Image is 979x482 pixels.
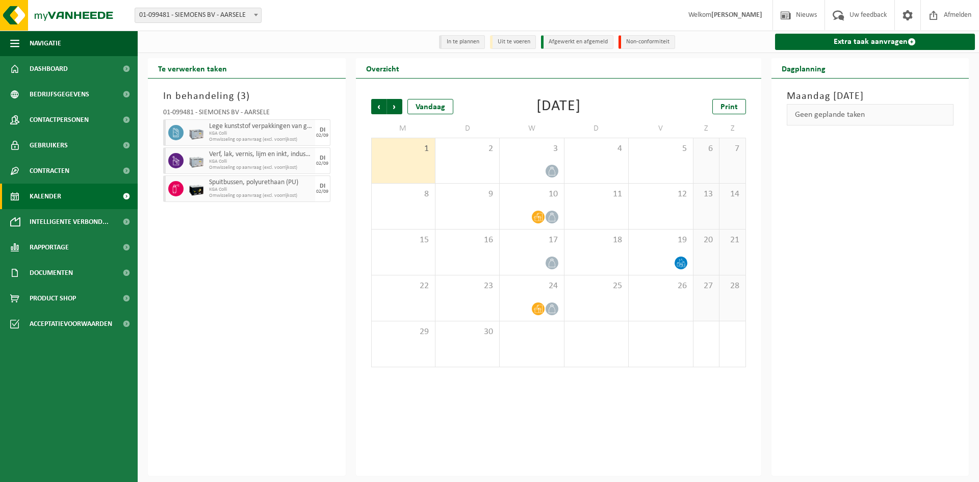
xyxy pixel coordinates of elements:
span: 14 [725,189,740,200]
span: 10 [505,189,558,200]
h2: Dagplanning [771,58,836,78]
td: M [371,119,435,138]
div: 02/09 [316,133,328,138]
div: 01-099481 - SIEMOENS BV - AARSELE [163,109,330,119]
span: Omwisseling op aanvraag (excl. voorrijkost) [209,165,313,171]
a: Print [712,99,746,114]
td: W [500,119,564,138]
span: 13 [699,189,714,200]
div: 02/09 [316,161,328,166]
span: 8 [377,189,430,200]
span: Bedrijfsgegevens [30,82,89,107]
span: Omwisseling op aanvraag (excl. voorrijkost) [209,193,313,199]
span: KGA Colli [209,159,313,165]
span: Navigatie [30,31,61,56]
span: 1 [377,143,430,155]
div: DI [320,155,325,161]
span: Intelligente verbond... [30,209,109,235]
span: 11 [570,189,623,200]
span: Rapportage [30,235,69,260]
span: Print [720,103,738,111]
span: KGA Colli [209,131,313,137]
div: DI [320,183,325,189]
span: 01-099481 - SIEMOENS BV - AARSELE [135,8,261,22]
span: Volgende [387,99,402,114]
span: 9 [441,189,494,200]
span: 28 [725,281,740,292]
span: 7 [725,143,740,155]
div: Geen geplande taken [787,104,954,125]
span: 21 [725,235,740,246]
span: Gebruikers [30,133,68,158]
span: Lege kunststof verpakkingen van gevaarlijke stoffen [209,122,313,131]
li: Uit te voeren [490,35,536,49]
span: 3 [241,91,246,102]
span: 30 [441,326,494,338]
div: DI [320,127,325,133]
span: 12 [634,189,687,200]
span: 15 [377,235,430,246]
span: Omwisseling op aanvraag (excl. voorrijkost) [209,137,313,143]
span: 5 [634,143,687,155]
span: 22 [377,281,430,292]
span: 29 [377,326,430,338]
td: Z [719,119,745,138]
span: 2 [441,143,494,155]
span: 17 [505,235,558,246]
span: 3 [505,143,558,155]
span: Acceptatievoorwaarden [30,311,112,337]
span: 24 [505,281,558,292]
td: V [629,119,693,138]
span: Verf, lak, vernis, lijm en inkt, industrieel in kleinverpakking [209,150,313,159]
li: In te plannen [439,35,485,49]
span: 20 [699,235,714,246]
span: 4 [570,143,623,155]
h2: Te verwerken taken [148,58,237,78]
span: Product Shop [30,286,76,311]
img: PB-LB-0680-HPE-GY-01 [189,125,204,140]
span: Documenten [30,260,73,286]
span: 01-099481 - SIEMOENS BV - AARSELE [135,8,262,23]
div: 02/09 [316,189,328,194]
h3: Maandag [DATE] [787,89,954,104]
img: PB-LB-0680-HPE-GY-11 [189,153,204,168]
span: Contracten [30,158,69,184]
span: 23 [441,281,494,292]
span: Contactpersonen [30,107,89,133]
span: 26 [634,281,687,292]
div: [DATE] [536,99,581,114]
td: Z [693,119,719,138]
span: Kalender [30,184,61,209]
span: 27 [699,281,714,292]
span: Spuitbussen, polyurethaan (PU) [209,179,313,187]
span: 16 [441,235,494,246]
span: 18 [570,235,623,246]
div: Vandaag [407,99,453,114]
td: D [435,119,500,138]
a: Extra taak aanvragen [775,34,975,50]
td: D [564,119,629,138]
li: Non-conformiteit [619,35,675,49]
span: 19 [634,235,687,246]
h2: Overzicht [356,58,409,78]
h3: In behandeling ( ) [163,89,330,104]
span: KGA Colli [209,187,313,193]
span: 25 [570,281,623,292]
img: PB-LB-0680-HPE-BK-11 [189,181,204,196]
strong: [PERSON_NAME] [711,11,762,19]
span: Dashboard [30,56,68,82]
span: Vorige [371,99,387,114]
li: Afgewerkt en afgemeld [541,35,613,49]
span: 6 [699,143,714,155]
